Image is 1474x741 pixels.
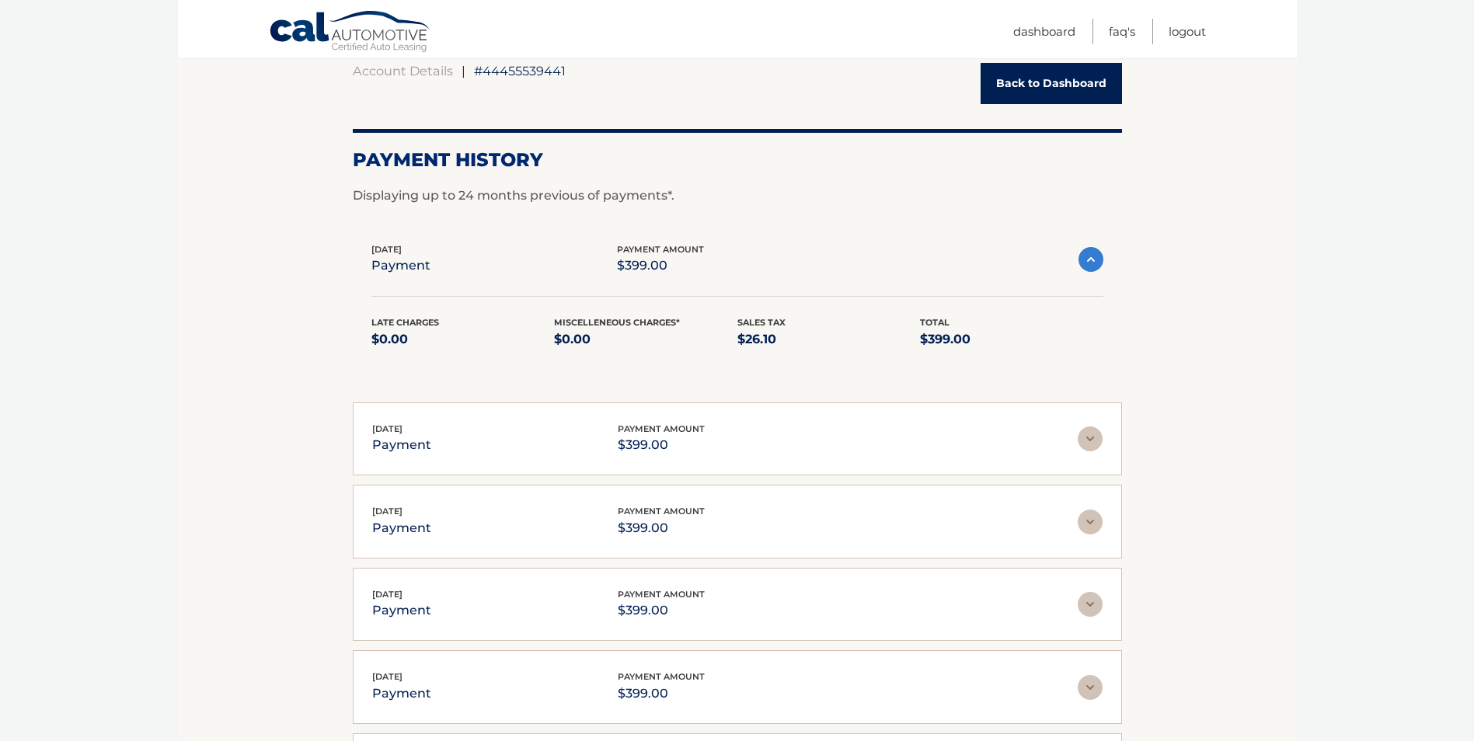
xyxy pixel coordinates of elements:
span: [DATE] [372,506,402,517]
span: payment amount [618,671,705,682]
p: payment [371,255,430,277]
span: Total [920,317,950,328]
a: Cal Automotive [269,10,432,55]
a: Back to Dashboard [981,63,1122,104]
p: $0.00 [554,329,737,350]
p: $0.00 [371,329,555,350]
span: payment amount [618,506,705,517]
span: Sales Tax [737,317,786,328]
p: $399.00 [618,683,705,704]
a: Dashboard [1013,19,1075,44]
span: [DATE] [372,671,402,682]
h2: Payment History [353,148,1122,172]
p: $399.00 [920,329,1103,350]
p: payment [372,434,431,456]
span: #44455539441 [474,63,566,78]
img: accordion-active.svg [1078,247,1103,272]
p: Displaying up to 24 months previous of payments*. [353,186,1122,205]
img: accordion-rest.svg [1078,675,1103,700]
a: Account Details [353,63,453,78]
img: accordion-rest.svg [1078,426,1103,451]
span: | [462,63,465,78]
p: $26.10 [737,329,921,350]
img: accordion-rest.svg [1078,510,1103,534]
img: accordion-rest.svg [1078,592,1103,617]
p: payment [372,600,431,621]
p: $399.00 [618,434,705,456]
span: payment amount [618,423,705,434]
a: FAQ's [1109,19,1135,44]
p: $399.00 [618,517,705,539]
span: [DATE] [371,244,402,255]
span: [DATE] [372,423,402,434]
span: Miscelleneous Charges* [554,317,680,328]
a: Logout [1169,19,1206,44]
p: $399.00 [617,255,704,277]
p: $399.00 [618,600,705,621]
span: [DATE] [372,589,402,600]
span: payment amount [617,244,704,255]
p: payment [372,517,431,539]
span: payment amount [618,589,705,600]
p: payment [372,683,431,704]
span: Late Charges [371,317,439,328]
